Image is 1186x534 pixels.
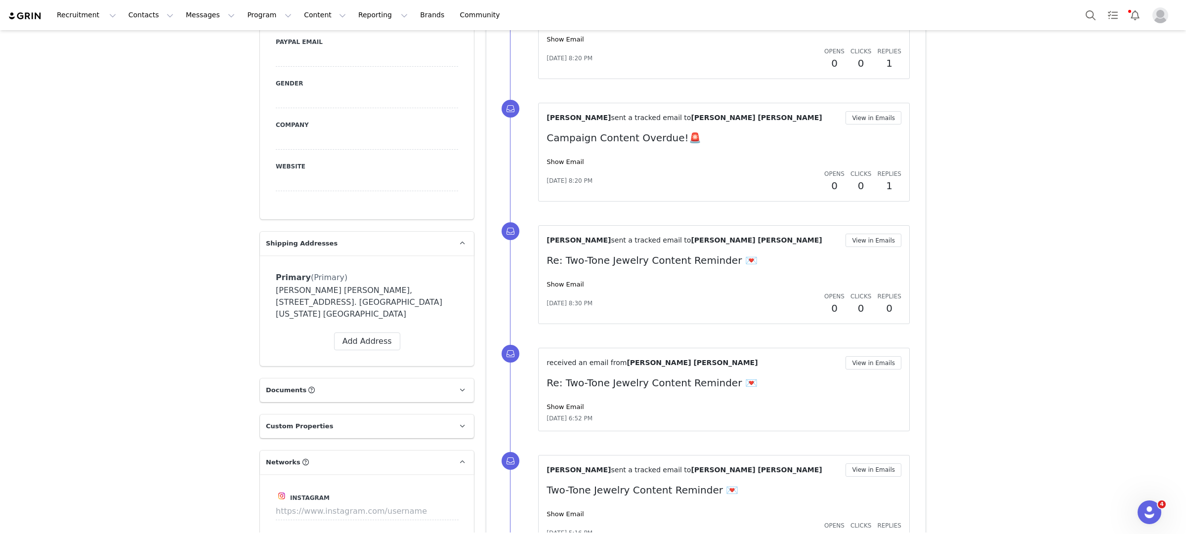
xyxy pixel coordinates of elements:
h2: 0 [850,56,871,71]
body: Rich Text Area. Press ALT-0 for help. [8,8,406,19]
span: Clicks [850,293,871,300]
h2: 0 [824,178,845,193]
button: Add Address [334,332,400,350]
h2: 0 [877,301,901,316]
button: View in Emails [846,356,901,370]
label: Paypal Email [276,38,458,46]
a: Show Email [547,36,584,43]
label: Company [276,121,458,129]
span: Clicks [850,48,871,55]
button: Recruitment [51,4,122,26]
span: sent a tracked email to [611,466,691,474]
span: Opens [824,293,845,300]
span: received an email from [547,359,627,367]
iframe: Intercom live chat [1138,500,1161,524]
span: 4 [1158,500,1166,508]
span: Opens [824,170,845,177]
button: Contacts [123,4,179,26]
span: Clicks [850,522,871,529]
span: [DATE] 6:52 PM [547,414,593,423]
a: Show Email [547,403,584,411]
button: Notifications [1124,4,1146,26]
span: [DATE] 8:30 PM [547,299,593,308]
a: Tasks [1102,4,1124,26]
h2: 1 [877,56,901,71]
label: Website [276,162,458,171]
span: Opens [824,522,845,529]
span: Primary [276,273,311,282]
span: [PERSON_NAME] [PERSON_NAME] [691,466,822,474]
p: Re: Two-Tone Jewelry Content Reminder 💌 [547,253,901,268]
h2: 0 [850,301,871,316]
span: [PERSON_NAME] [PERSON_NAME] [691,236,822,244]
h2: 0 [850,178,871,193]
button: Program [241,4,297,26]
button: View in Emails [846,463,901,477]
span: [PERSON_NAME] [PERSON_NAME] [691,114,822,122]
a: Brands [414,4,453,26]
a: Community [454,4,510,26]
span: Replies [877,522,901,529]
button: Messages [180,4,241,26]
span: Opens [824,48,845,55]
span: Clicks [850,170,871,177]
span: Replies [877,48,901,55]
a: Show Email [547,281,584,288]
button: View in Emails [846,234,901,247]
p: Re: Two-Tone Jewelry Content Reminder 💌 [547,375,901,390]
button: Profile [1146,7,1178,23]
span: sent a tracked email to [611,114,691,122]
input: https://www.instagram.com/username [276,502,459,520]
span: [DATE] 8:20 PM [547,54,593,63]
h2: 0 [824,56,845,71]
span: [DATE] 8:20 PM [547,176,593,185]
span: Instagram [290,494,330,501]
button: Reporting [352,4,414,26]
span: sent a tracked email to [611,236,691,244]
span: Shipping Addresses [266,239,338,248]
span: (Primary) [311,273,347,282]
h2: 1 [877,178,901,193]
p: Two-Tone Jewelry Content Reminder 💌 [547,483,901,497]
span: Replies [877,170,901,177]
a: Show Email [547,158,584,165]
img: instagram.svg [278,492,286,500]
span: [PERSON_NAME] [547,466,611,474]
button: View in Emails [846,111,901,124]
span: Replies [877,293,901,300]
span: [PERSON_NAME] [547,114,611,122]
button: Search [1080,4,1101,26]
h2: 0 [824,301,845,316]
span: Documents [266,385,306,395]
span: [PERSON_NAME] [547,236,611,244]
img: placeholder-profile.jpg [1152,7,1168,23]
img: grin logo [8,11,42,21]
button: Content [298,4,352,26]
span: Networks [266,457,300,467]
span: [PERSON_NAME] [PERSON_NAME] [627,359,758,367]
span: Custom Properties [266,421,333,431]
a: Show Email [547,510,584,518]
p: Campaign Content Overdue!🚨 [547,130,901,145]
div: [PERSON_NAME] [PERSON_NAME], [STREET_ADDRESS]. [GEOGRAPHIC_DATA][US_STATE] [GEOGRAPHIC_DATA] [276,285,458,320]
label: Gender [276,79,458,88]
